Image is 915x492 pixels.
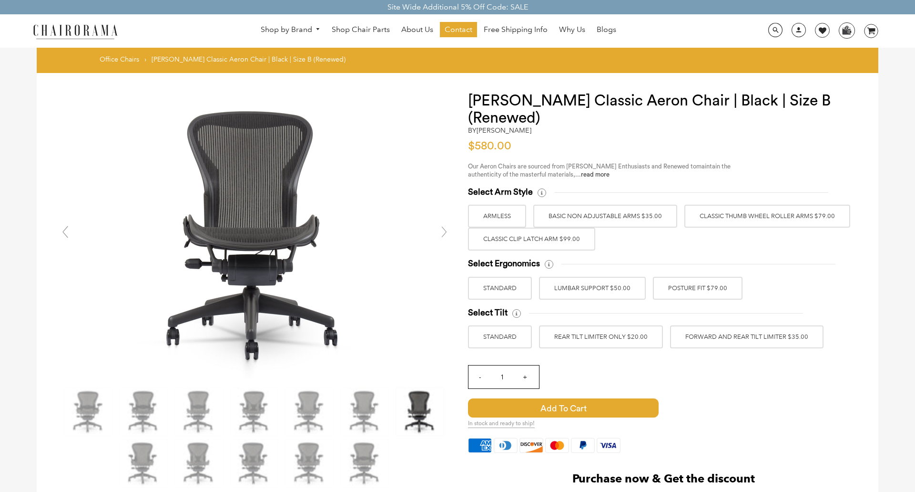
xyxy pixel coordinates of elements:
[341,440,388,487] img: Herman Miller Classic Aeron Chair
[468,472,859,491] h2: Purchase now & Get the discount
[256,22,325,37] a: Shop by Brand
[327,22,395,37] a: Shop Chair Parts
[539,277,646,300] label: LUMBAR SUPPORT $50.00
[468,307,508,318] span: Select Tilt
[230,440,278,487] img: Herman Miller Classic Aeron Chair | Black | Size B (Renewed) - chairorama
[533,205,677,228] label: BASIC NON ADJUSTABLE ARMS $35.00
[468,398,742,418] button: Add to Cart
[468,277,532,300] label: STANDARD
[684,205,850,228] label: Classic Thumb Wheel Roller Arms $79.00
[468,258,540,269] span: Select Ergonomics
[175,440,223,487] img: Herman Miller Classic Aeron Chair | Black | Size B (Renewed) - chairorama
[144,55,146,63] span: ›
[468,228,595,251] label: Classic Clip Latch Arm $99.00
[163,22,714,40] nav: DesktopNavigation
[230,388,278,436] img: Herman Miller Classic Aeron Chair | Black | Size B (Renewed) - chairorama
[285,440,333,487] img: Herman Miller Classic Aeron Chair | Black | Size B (Renewed) - chairorama
[839,23,854,37] img: WhatsApp_Image_2024-07-12_at_16.23.01.webp
[468,325,532,348] label: STANDARD
[440,22,477,37] a: Contact
[332,25,390,35] span: Shop Chair Parts
[468,140,511,152] span: $580.00
[468,398,659,418] span: Add to Cart
[396,388,444,436] img: Herman Miller Classic Aeron Chair | Black | Size B (Renewed) - chairorama
[28,23,123,40] img: chairorama
[120,388,167,436] img: Herman Miller Classic Aeron Chair | Black | Size B (Renewed) - chairorama
[112,92,398,378] img: Herman Miller Classic Aeron Chair | Black | Size B (Renewed) - chairorama
[401,25,433,35] span: About Us
[152,55,346,63] span: [PERSON_NAME] Classic Aeron Chair | Black | Size B (Renewed)
[479,22,552,37] a: Free Shipping Info
[670,325,823,348] label: FORWARD AND REAR TILT LIMITER $35.00
[477,126,531,135] a: [PERSON_NAME]
[468,126,531,135] h2: by
[445,25,472,35] span: Contact
[468,92,859,126] h1: [PERSON_NAME] Classic Aeron Chair | Black | Size B (Renewed)
[597,25,616,35] span: Blogs
[468,420,535,428] span: In stock and ready to ship!
[175,388,223,436] img: Herman Miller Classic Aeron Chair | Black | Size B (Renewed) - chairorama
[396,22,438,37] a: About Us
[554,22,590,37] a: Why Us
[653,277,742,300] label: POSTURE FIT $79.00
[468,163,696,169] span: Our Aeron Chairs are sourced from [PERSON_NAME] Enthusiasts and Renewed to
[341,388,388,436] img: Herman Miller Classic Aeron Chair | Black | Size B (Renewed) - chairorama
[100,55,139,63] a: Office Chairs
[484,25,548,35] span: Free Shipping Info
[559,25,585,35] span: Why Us
[581,171,610,178] a: read more
[468,366,491,388] input: -
[592,22,621,37] a: Blogs
[100,55,349,68] nav: breadcrumbs
[539,325,663,348] label: REAR TILT LIMITER ONLY $20.00
[468,205,526,228] label: ARMLESS
[285,388,333,436] img: Herman Miller Classic Aeron Chair | Black | Size B (Renewed) - chairorama
[64,388,112,436] img: Herman Miller Classic Aeron Chair | Black | Size B (Renewed) - chairorama
[468,187,533,198] span: Select Arm Style
[120,440,167,487] img: Herman Miller Classic Aeron Chair | Black | Size B (Renewed) - chairorama
[513,366,536,388] input: +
